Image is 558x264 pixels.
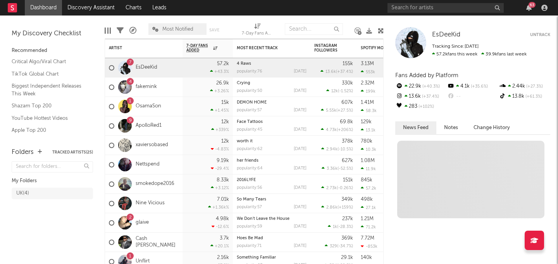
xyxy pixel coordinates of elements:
[52,150,93,154] button: Tracked Artists(25)
[466,121,518,134] button: Change History
[237,81,307,85] div: Crying
[211,166,229,171] div: -29.4 %
[361,224,376,229] div: 71.2k
[237,236,307,240] div: Hoes Be Mad
[12,161,93,173] input: Search for folders...
[417,105,434,109] span: +102 %
[432,44,479,49] span: Tracking Since: [DATE]
[237,217,307,221] div: We Don't Leave the House
[530,31,550,39] button: Untrack
[339,167,352,171] span: -52.5 %
[129,19,136,42] div: A&R Pipeline
[12,29,93,38] div: My Discovery Checklist
[421,95,439,99] span: +37.4 %
[341,197,353,202] div: 349k
[12,102,85,110] a: Shazam Top 200
[395,121,436,134] button: News Feed
[361,89,375,94] div: 199k
[109,46,167,50] div: Artist
[343,178,353,183] div: 151k
[237,159,307,163] div: her friends
[208,205,229,210] div: +1.36k %
[136,84,157,90] a: fakemink
[340,119,353,124] div: 69.8k
[338,109,352,113] span: +27.5 %
[237,255,307,260] div: Something Familiar
[237,100,267,105] a: DEMON HOME
[237,120,263,124] a: Face Tattoos
[432,52,527,57] span: 39.9k fans last week
[216,81,229,86] div: 26.9k
[216,216,229,221] div: 4.98k
[186,43,211,53] span: 7-Day Fans Added
[432,52,477,57] span: 57.2k fans this week
[136,161,160,168] a: Nettspend
[237,224,262,229] div: popularity: 59
[221,119,229,124] div: 12k
[395,81,447,91] div: 22.9k
[342,216,353,221] div: 237k
[294,69,307,74] div: [DATE]
[330,244,337,248] span: 329
[361,81,374,86] div: 2.32M
[361,119,372,124] div: 129k
[237,166,263,171] div: popularity: 64
[237,69,262,74] div: popularity: 76
[237,217,289,221] a: We Don't Leave the House
[524,95,542,99] span: +61.3 %
[237,244,262,248] div: popularity: 71
[432,31,460,39] a: EsDeeKid
[209,28,219,32] button: Save
[470,85,488,89] span: +35.6 %
[237,205,262,209] div: popularity: 57
[342,158,353,163] div: 627k
[361,100,374,105] div: 1.41M
[326,205,338,210] span: 2.86k
[210,243,229,248] div: +20.1 %
[237,128,262,132] div: popularity: 45
[210,69,229,74] div: +43.3 %
[326,88,353,93] div: ( )
[341,255,353,260] div: 29.1k
[12,114,85,123] a: YouTube Hottest Videos
[217,178,229,183] div: 8.33k
[237,62,251,66] a: 4 Raws
[361,197,373,202] div: 498k
[326,186,337,190] span: 2.73k
[326,147,338,152] span: 2.94k
[361,244,377,249] div: -853k
[361,158,375,163] div: 1.08M
[341,100,353,105] div: 607k
[16,189,29,198] div: UK ( 4 )
[217,158,229,163] div: 9.19k
[361,61,374,66] div: 3.13M
[237,147,262,151] div: popularity: 62
[237,108,262,112] div: popularity: 57
[217,61,229,66] div: 57.2k
[361,139,372,144] div: 780k
[395,72,458,78] span: Fans Added by Platform
[321,205,353,210] div: ( )
[361,178,372,183] div: 845k
[12,46,93,55] div: Recommended
[211,127,229,132] div: +339 %
[237,236,263,240] a: Hoes Be Mad
[237,100,307,105] div: DEMON HOME
[333,225,337,229] span: 1k
[237,178,307,182] div: 2016LYFE
[12,126,85,135] a: Apple Top 200
[499,81,550,91] div: 2.44k
[212,224,229,229] div: -12.6 %
[338,186,352,190] span: -0.26 %
[447,81,498,91] div: 4.1k
[499,91,550,102] div: 13.8k
[294,224,307,229] div: [DATE]
[105,19,111,42] div: Edit Columns
[211,147,229,152] div: -4.83 %
[136,219,149,226] a: glaive
[237,120,307,124] div: Face Tattoos
[237,197,307,202] div: So Many Tears
[237,186,262,190] div: popularity: 56
[339,89,352,93] span: -1.52 %
[217,197,229,202] div: 7.01k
